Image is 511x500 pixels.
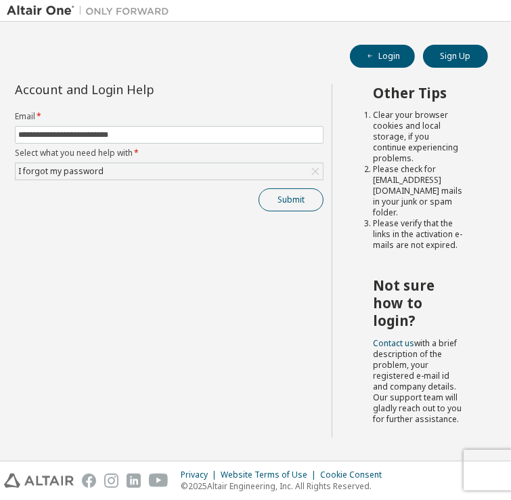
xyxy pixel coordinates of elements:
[15,148,324,159] label: Select what you need help with
[373,164,464,218] li: Please check for [EMAIL_ADDRESS][DOMAIN_NAME] mails in your junk or spam folder.
[373,276,464,330] h2: Not sure how to login?
[423,45,488,68] button: Sign Up
[373,110,464,164] li: Clear your browser cookies and local storage, if you continue experiencing problems.
[15,84,262,95] div: Account and Login Help
[373,337,414,349] a: Contact us
[104,474,118,488] img: instagram.svg
[259,188,324,211] button: Submit
[149,474,169,488] img: youtube.svg
[350,45,415,68] button: Login
[221,470,320,480] div: Website Terms of Use
[4,474,74,488] img: altair_logo.svg
[181,470,221,480] div: Privacy
[320,470,390,480] div: Cookie Consent
[82,474,96,488] img: facebook.svg
[127,474,141,488] img: linkedin.svg
[16,163,323,180] div: I forgot my password
[15,111,324,122] label: Email
[16,164,106,179] div: I forgot my password
[373,84,464,102] h2: Other Tips
[373,337,462,425] span: with a brief description of the problem, your registered e-mail id and company details. Our suppo...
[7,4,176,18] img: Altair One
[373,218,464,251] li: Please verify that the links in the activation e-mails are not expired.
[181,480,390,492] p: © 2025 Altair Engineering, Inc. All Rights Reserved.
